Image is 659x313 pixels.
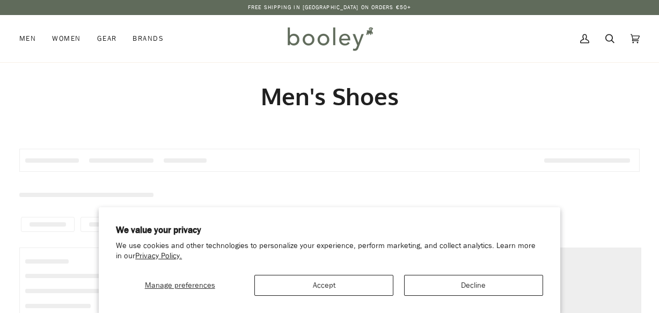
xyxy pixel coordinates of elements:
button: Manage preferences [116,275,244,296]
span: Women [52,33,80,44]
p: We use cookies and other technologies to personalize your experience, perform marketing, and coll... [116,241,543,261]
h2: We value your privacy [116,224,543,236]
a: Brands [125,15,172,62]
span: Brands [133,33,164,44]
a: Women [44,15,89,62]
a: Men [19,15,44,62]
button: Decline [404,275,543,296]
p: Free Shipping in [GEOGRAPHIC_DATA] on Orders €50+ [248,3,411,12]
span: Manage preferences [145,280,215,290]
span: Gear [97,33,117,44]
a: Gear [89,15,125,62]
button: Accept [254,275,393,296]
span: Men [19,33,36,44]
img: Booley [283,23,377,54]
a: Privacy Policy. [135,251,182,261]
h1: Men's Shoes [19,82,640,111]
